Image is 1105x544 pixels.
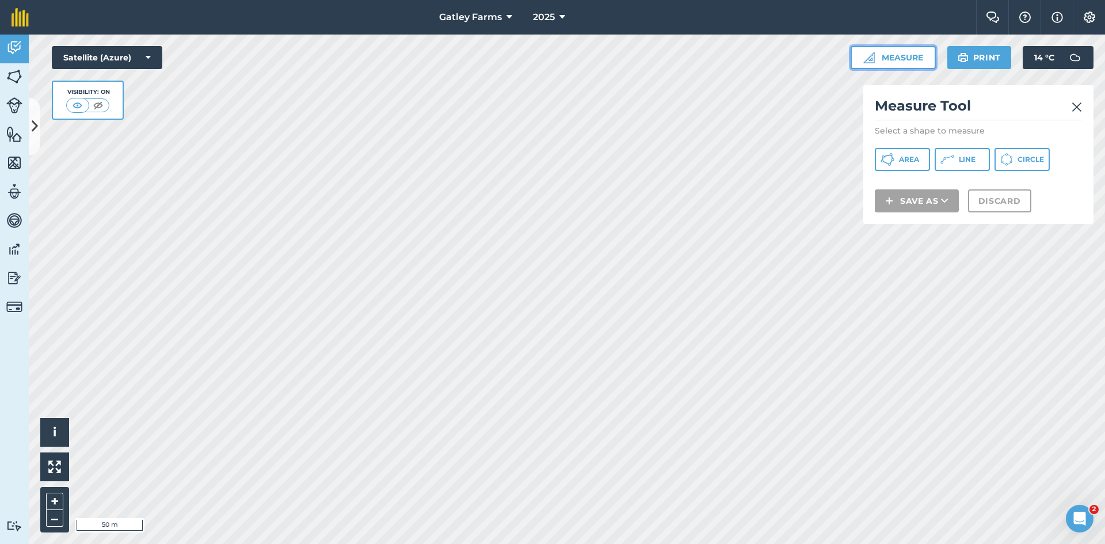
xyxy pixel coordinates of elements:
[875,148,930,171] button: Area
[986,12,1000,23] img: Two speech bubbles overlapping with the left bubble in the forefront
[875,125,1082,136] p: Select a shape to measure
[995,148,1050,171] button: Circle
[958,51,969,64] img: svg+xml;base64,PHN2ZyB4bWxucz0iaHR0cDovL3d3dy53My5vcmcvMjAwMC9zdmciIHdpZHRoPSIxOSIgaGVpZ2h0PSIyNC...
[968,189,1031,212] button: Discard
[885,194,893,208] img: svg+xml;base64,PHN2ZyB4bWxucz0iaHR0cDovL3d3dy53My5vcmcvMjAwMC9zdmciIHdpZHRoPSIxNCIgaGVpZ2h0PSIyNC...
[1083,12,1096,23] img: A cog icon
[6,269,22,287] img: svg+xml;base64,PD94bWwgdmVyc2lvbj0iMS4wIiBlbmNvZGluZz0idXRmLTgiPz4KPCEtLSBHZW5lcmF0b3I6IEFkb2JlIE...
[533,10,555,24] span: 2025
[52,46,162,69] button: Satellite (Azure)
[12,8,29,26] img: fieldmargin Logo
[875,97,1082,120] h2: Measure Tool
[959,155,976,164] span: Line
[6,154,22,172] img: svg+xml;base64,PHN2ZyB4bWxucz0iaHR0cDovL3d3dy53My5vcmcvMjAwMC9zdmciIHdpZHRoPSI1NiIgaGVpZ2h0PSI2MC...
[6,68,22,85] img: svg+xml;base64,PHN2ZyB4bWxucz0iaHR0cDovL3d3dy53My5vcmcvMjAwMC9zdmciIHdpZHRoPSI1NiIgaGVpZ2h0PSI2MC...
[6,241,22,258] img: svg+xml;base64,PD94bWwgdmVyc2lvbj0iMS4wIiBlbmNvZGluZz0idXRmLTgiPz4KPCEtLSBHZW5lcmF0b3I6IEFkb2JlIE...
[1066,505,1093,532] iframe: Intercom live chat
[46,493,63,510] button: +
[53,425,56,439] span: i
[46,510,63,527] button: –
[1018,12,1032,23] img: A question mark icon
[1034,46,1054,69] span: 14 ° C
[6,183,22,200] img: svg+xml;base64,PD94bWwgdmVyc2lvbj0iMS4wIiBlbmNvZGluZz0idXRmLTgiPz4KPCEtLSBHZW5lcmF0b3I6IEFkb2JlIE...
[70,100,85,111] img: svg+xml;base64,PHN2ZyB4bWxucz0iaHR0cDovL3d3dy53My5vcmcvMjAwMC9zdmciIHdpZHRoPSI1MCIgaGVpZ2h0PSI0MC...
[899,155,919,164] span: Area
[6,212,22,229] img: svg+xml;base64,PD94bWwgdmVyc2lvbj0iMS4wIiBlbmNvZGluZz0idXRmLTgiPz4KPCEtLSBHZW5lcmF0b3I6IEFkb2JlIE...
[875,189,959,212] button: Save as
[6,97,22,113] img: svg+xml;base64,PD94bWwgdmVyc2lvbj0iMS4wIiBlbmNvZGluZz0idXRmLTgiPz4KPCEtLSBHZW5lcmF0b3I6IEFkb2JlIE...
[1089,505,1099,514] span: 2
[439,10,502,24] span: Gatley Farms
[1072,100,1082,114] img: svg+xml;base64,PHN2ZyB4bWxucz0iaHR0cDovL3d3dy53My5vcmcvMjAwMC9zdmciIHdpZHRoPSIyMiIgaGVpZ2h0PSIzMC...
[48,461,61,473] img: Four arrows, one pointing top left, one top right, one bottom right and the last bottom left
[66,88,110,97] div: Visibility: On
[863,52,875,63] img: Ruler icon
[935,148,990,171] button: Line
[1064,46,1087,69] img: svg+xml;base64,PD94bWwgdmVyc2lvbj0iMS4wIiBlbmNvZGluZz0idXRmLTgiPz4KPCEtLSBHZW5lcmF0b3I6IEFkb2JlIE...
[6,125,22,143] img: svg+xml;base64,PHN2ZyB4bWxucz0iaHR0cDovL3d3dy53My5vcmcvMjAwMC9zdmciIHdpZHRoPSI1NiIgaGVpZ2h0PSI2MC...
[1018,155,1044,164] span: Circle
[1051,10,1063,24] img: svg+xml;base64,PHN2ZyB4bWxucz0iaHR0cDovL3d3dy53My5vcmcvMjAwMC9zdmciIHdpZHRoPSIxNyIgaGVpZ2h0PSIxNy...
[947,46,1012,69] button: Print
[1023,46,1093,69] button: 14 °C
[6,520,22,531] img: svg+xml;base64,PD94bWwgdmVyc2lvbj0iMS4wIiBlbmNvZGluZz0idXRmLTgiPz4KPCEtLSBHZW5lcmF0b3I6IEFkb2JlIE...
[851,46,936,69] button: Measure
[6,39,22,56] img: svg+xml;base64,PD94bWwgdmVyc2lvbj0iMS4wIiBlbmNvZGluZz0idXRmLTgiPz4KPCEtLSBHZW5lcmF0b3I6IEFkb2JlIE...
[40,418,69,447] button: i
[91,100,105,111] img: svg+xml;base64,PHN2ZyB4bWxucz0iaHR0cDovL3d3dy53My5vcmcvMjAwMC9zdmciIHdpZHRoPSI1MCIgaGVpZ2h0PSI0MC...
[6,299,22,315] img: svg+xml;base64,PD94bWwgdmVyc2lvbj0iMS4wIiBlbmNvZGluZz0idXRmLTgiPz4KPCEtLSBHZW5lcmF0b3I6IEFkb2JlIE...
